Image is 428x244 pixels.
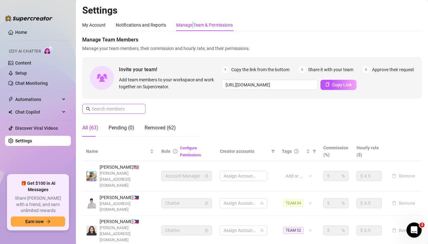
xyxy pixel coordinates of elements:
span: lock [205,228,208,232]
span: Automations [15,94,60,104]
a: Configure Permissions [180,146,201,157]
iframe: Intercom live chat [406,222,422,238]
span: Approve their request [372,66,414,73]
span: Chat Copilot [15,107,60,117]
img: logo-BBDzfeDw.svg [5,15,53,22]
div: Manage Team & Permissions [176,22,233,28]
span: [PERSON_NAME] 🇵🇭 [100,194,154,201]
button: Remove [389,199,418,207]
a: Discover Viral Videos [15,126,58,131]
div: Removed (62) [145,124,176,132]
input: Search members [92,105,137,112]
span: 2 [299,66,306,73]
span: TEAM 52 [283,227,304,234]
img: AI Chatter [43,46,53,55]
img: Paul Andrei Casupanan [86,198,97,209]
span: Tags [282,148,292,155]
span: lock [205,201,208,205]
span: Chatter [165,198,208,208]
span: Manage Team Members [82,36,422,44]
span: Account Manager [165,171,208,181]
span: 🎁 Get $100 in AI Messages [11,180,65,193]
img: Katrina Mendiola [86,225,97,236]
span: 1 [222,66,229,73]
span: team [260,201,264,205]
span: Role [161,149,171,154]
span: filter [271,149,275,153]
div: All (63) [82,124,98,132]
img: Chat Copilot [8,110,12,114]
span: Manage your team members, their commission and hourly rate, and their permissions. [82,45,422,52]
span: search [86,107,90,111]
span: Invite your team! [119,66,222,73]
span: Add team members to your workspace and work together on Supercreator. [119,76,219,90]
span: Copy the link from the bottom [231,66,289,73]
span: Copy Link [332,82,352,87]
span: Izzy AI Chatter [9,48,41,54]
span: info-circle [173,149,177,153]
span: Share [PERSON_NAME] with a friend, and earn unlimited rewards [11,195,65,214]
div: Pending (0) [109,124,134,132]
span: question-circle [294,149,299,153]
button: Earn nowarrow-right [11,216,65,227]
button: Remove [389,227,418,234]
h2: Settings [82,4,422,16]
span: thunderbolt [8,97,13,102]
a: Home [15,30,27,35]
span: Share it with your team [308,66,353,73]
th: Hourly rate ($) [353,142,386,161]
span: filter [313,149,316,153]
span: [EMAIL_ADDRESS][DOMAIN_NAME] [100,201,154,213]
button: Remove [389,172,418,180]
span: filter [311,147,318,156]
span: filter [270,147,276,156]
span: [PERSON_NAME][EMAIL_ADDRESS][DOMAIN_NAME] [100,171,154,189]
th: Commission (%) [319,142,352,161]
a: Chat Monitoring [15,81,48,86]
span: arrow-right [46,219,51,224]
div: Notifications and Reports [116,22,166,28]
span: copy [325,82,330,87]
span: team [260,228,264,232]
span: Earn now [25,219,44,224]
span: [PERSON_NAME][EMAIL_ADDRESS][DOMAIN_NAME] [100,225,154,243]
span: [PERSON_NAME] 🇵🇭 [100,218,154,225]
span: 3 [363,66,369,73]
button: Copy Link [320,80,357,90]
span: Chatter [165,226,208,235]
span: lock [205,174,208,178]
span: [PERSON_NAME] 🇺🇸 [100,164,154,171]
th: Name [82,142,158,161]
span: 3 [419,222,425,228]
span: TEAM 34 [283,200,304,207]
a: Settings [15,138,32,143]
span: Name [86,148,149,155]
span: Creator accounts [220,148,269,155]
a: Content [15,60,31,66]
a: Setup [15,71,27,76]
div: My Account [82,22,106,28]
img: Evan Gillis [86,171,97,181]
